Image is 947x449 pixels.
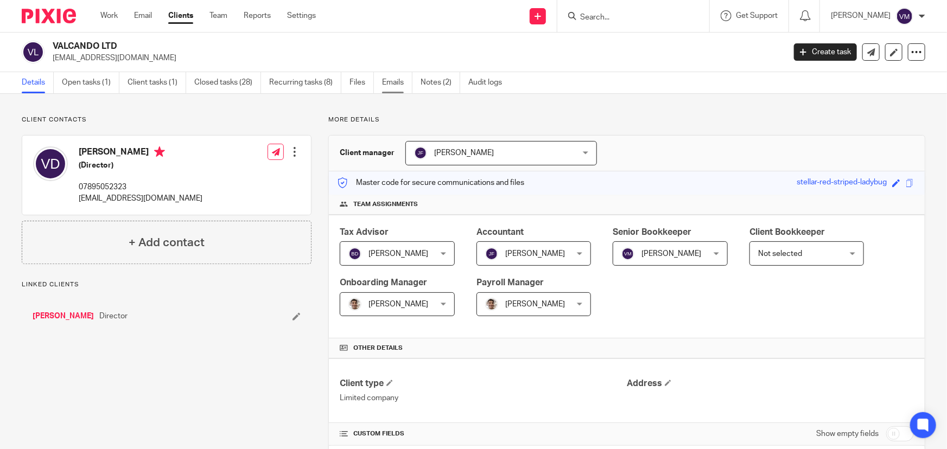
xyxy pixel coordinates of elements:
a: Emails [382,72,412,93]
img: svg%3E [33,146,68,181]
p: Linked clients [22,280,312,289]
h4: + Add contact [129,234,205,251]
a: Details [22,72,54,93]
i: Primary [154,146,165,157]
a: [PERSON_NAME] [33,311,94,322]
h4: Address [627,378,914,389]
span: Client Bookkeeper [749,228,825,236]
a: Clients [168,10,193,21]
a: Client tasks (1) [128,72,186,93]
span: Team assignments [353,200,418,209]
a: Work [100,10,118,21]
p: 07895052323 [79,182,202,193]
span: Get Support [736,12,778,20]
span: Director [99,311,128,322]
h4: Client type [340,378,627,389]
p: [EMAIL_ADDRESS][DOMAIN_NAME] [53,53,778,63]
span: [PERSON_NAME] [434,149,494,157]
input: Search [579,13,677,23]
img: svg%3E [621,247,634,260]
a: Team [209,10,227,21]
img: svg%3E [896,8,913,25]
span: [PERSON_NAME] [505,300,565,308]
span: Other details [353,344,403,352]
p: More details [328,116,925,124]
img: Pixie [22,9,76,23]
span: Senior Bookkeeper [613,228,691,236]
a: Files [349,72,374,93]
p: Client contacts [22,116,312,124]
p: Limited company [340,393,627,403]
h4: [PERSON_NAME] [79,146,202,160]
span: [PERSON_NAME] [641,250,701,258]
a: Create task [794,43,857,61]
h3: Client manager [340,147,395,158]
img: svg%3E [348,247,361,260]
h2: VALCANDO LTD [53,41,633,52]
span: Accountant [476,228,524,236]
p: [EMAIL_ADDRESS][DOMAIN_NAME] [79,193,202,204]
img: svg%3E [485,247,498,260]
h5: (Director) [79,160,202,171]
a: Settings [287,10,316,21]
p: [PERSON_NAME] [831,10,891,21]
img: PXL_20240409_141816916.jpg [348,298,361,311]
img: svg%3E [414,146,427,159]
h4: CUSTOM FIELDS [340,429,627,438]
a: Audit logs [468,72,510,93]
img: svg%3E [22,41,45,63]
a: Closed tasks (28) [194,72,261,93]
a: Notes (2) [421,72,460,93]
span: Not selected [758,250,802,258]
span: [PERSON_NAME] [368,250,428,258]
span: [PERSON_NAME] [505,250,565,258]
p: Master code for secure communications and files [337,177,524,188]
span: Tax Advisor [340,228,389,236]
span: Payroll Manager [476,278,544,287]
img: PXL_20240409_141816916.jpg [485,298,498,311]
a: Reports [244,10,271,21]
label: Show empty fields [816,428,879,439]
a: Recurring tasks (8) [269,72,341,93]
a: Email [134,10,152,21]
span: Onboarding Manager [340,278,427,287]
div: stellar-red-striped-ladybug [797,177,887,189]
span: [PERSON_NAME] [368,300,428,308]
a: Open tasks (1) [62,72,119,93]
